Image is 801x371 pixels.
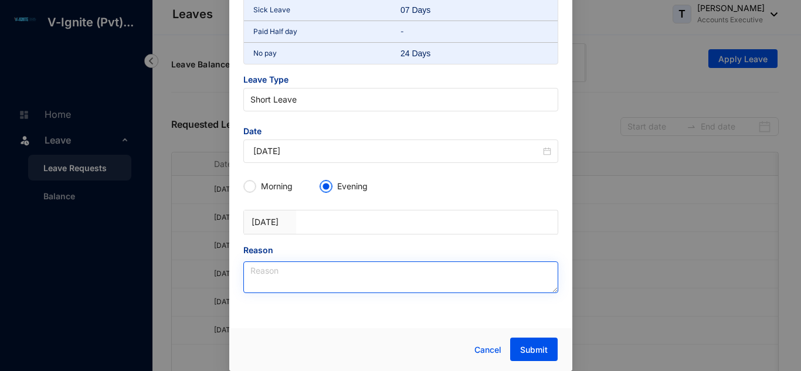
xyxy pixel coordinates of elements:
textarea: Reason [243,261,558,293]
input: Start Date [253,145,541,158]
span: Leave Type [243,74,558,88]
label: Reason [243,244,281,257]
span: Date [243,125,558,139]
span: Short Leave [250,91,551,108]
div: 24 Days [400,47,450,59]
div: 07 Days [400,4,450,16]
p: Evening [337,181,368,192]
button: Submit [510,338,558,361]
p: Paid Half day [253,26,401,38]
p: No pay [253,47,401,59]
p: - [400,26,548,38]
p: Morning [261,181,293,192]
p: Sick Leave [253,4,401,16]
span: Cancel [474,343,501,356]
button: Cancel [466,338,510,362]
span: Submit [520,344,548,356]
p: [DATE] [252,216,289,228]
